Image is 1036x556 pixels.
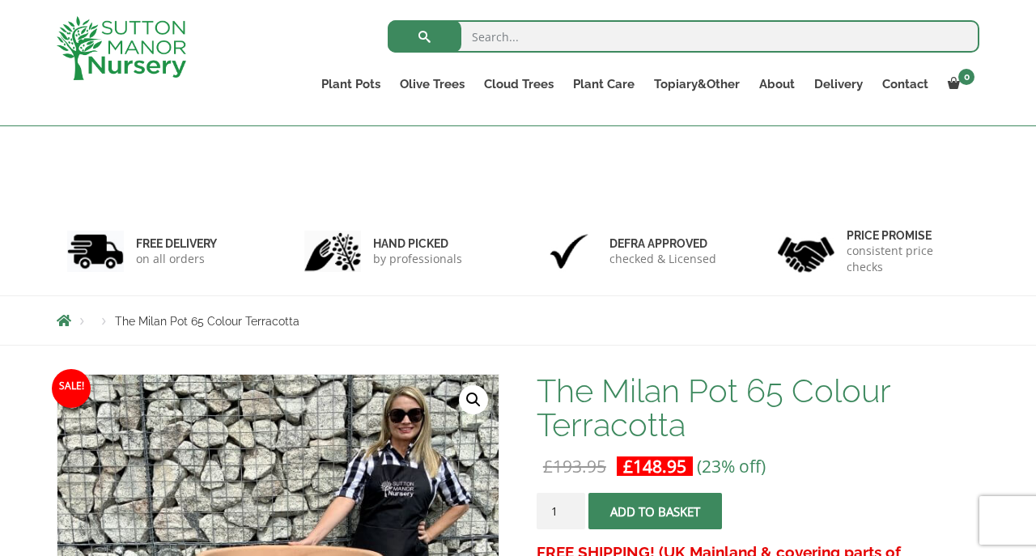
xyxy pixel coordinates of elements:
[115,315,299,328] span: The Milan Pot 65 Colour Terracotta
[390,73,474,95] a: Olive Trees
[749,73,805,95] a: About
[958,69,974,85] span: 0
[57,314,979,327] nav: Breadcrumbs
[644,73,749,95] a: Topiary&Other
[938,73,979,95] a: 0
[67,231,124,272] img: 1.jpg
[805,73,873,95] a: Delivery
[537,493,585,529] input: Product quantity
[57,16,186,80] img: logo
[474,73,563,95] a: Cloud Trees
[373,236,462,251] h6: hand picked
[541,231,597,272] img: 3.jpg
[312,73,390,95] a: Plant Pots
[136,236,217,251] h6: FREE DELIVERY
[136,251,217,267] p: on all orders
[847,228,970,243] h6: Price promise
[459,385,488,414] a: View full-screen image gallery
[388,20,979,53] input: Search...
[697,455,766,477] span: (23% off)
[537,374,979,442] h1: The Milan Pot 65 Colour Terracotta
[373,251,462,267] p: by professionals
[588,493,722,529] button: Add to basket
[623,455,633,477] span: £
[543,455,606,477] bdi: 193.95
[543,455,553,477] span: £
[873,73,938,95] a: Contact
[52,369,91,408] span: Sale!
[304,231,361,272] img: 2.jpg
[609,251,716,267] p: checked & Licensed
[847,243,970,275] p: consistent price checks
[609,236,716,251] h6: Defra approved
[563,73,644,95] a: Plant Care
[623,455,686,477] bdi: 148.95
[778,227,834,276] img: 4.jpg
